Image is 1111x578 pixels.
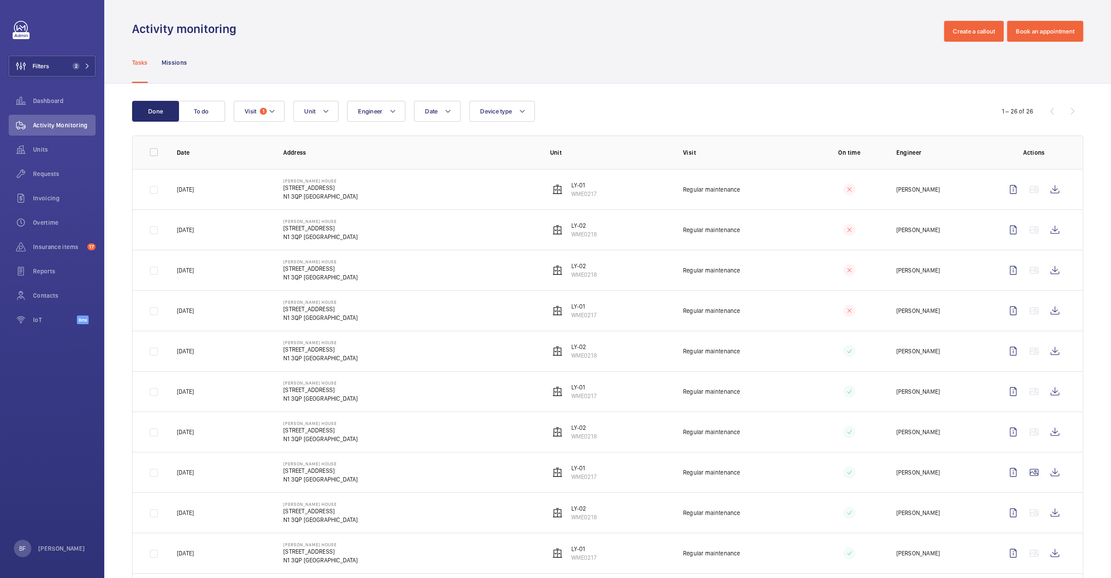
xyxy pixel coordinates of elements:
[245,108,256,115] span: Visit
[283,394,358,403] p: N1 3QP [GEOGRAPHIC_DATA]
[260,108,267,115] span: 1
[283,466,358,475] p: [STREET_ADDRESS]
[304,108,315,115] span: Unit
[177,148,269,157] p: Date
[33,316,77,324] span: IoT
[552,467,563,478] img: elevator.svg
[73,63,80,70] span: 2
[283,313,358,322] p: N1 3QP [GEOGRAPHIC_DATA]
[177,347,194,355] p: [DATE]
[896,185,940,194] p: [PERSON_NAME]
[1003,148,1065,157] p: Actions
[552,265,563,276] img: elevator.svg
[571,392,597,400] p: WME0217
[283,502,358,507] p: [PERSON_NAME] House
[283,547,358,556] p: [STREET_ADDRESS]
[33,169,96,178] span: Requests
[283,233,358,241] p: N1 3QP [GEOGRAPHIC_DATA]
[550,148,670,157] p: Unit
[571,230,597,239] p: WME0218
[283,421,358,426] p: [PERSON_NAME] House
[162,58,187,67] p: Missions
[571,189,597,198] p: WME0217
[33,242,84,251] span: Insurance items
[683,468,740,477] p: Regular maintenance
[896,428,940,436] p: [PERSON_NAME]
[132,21,242,37] h1: Activity monitoring
[33,145,96,154] span: Units
[816,148,882,157] p: On time
[552,508,563,518] img: elevator.svg
[33,121,96,130] span: Activity Monitoring
[552,184,563,195] img: elevator.svg
[33,62,49,70] span: Filters
[683,306,740,315] p: Regular maintenance
[571,311,597,319] p: WME0217
[896,387,940,396] p: [PERSON_NAME]
[425,108,438,115] span: Date
[33,194,96,203] span: Invoicing
[683,508,740,517] p: Regular maintenance
[132,58,148,67] p: Tasks
[896,266,940,275] p: [PERSON_NAME]
[571,553,597,562] p: WME0217
[552,427,563,437] img: elevator.svg
[234,101,285,122] button: Visit1
[571,423,597,432] p: LY-02
[683,185,740,194] p: Regular maintenance
[683,226,740,234] p: Regular maintenance
[177,226,194,234] p: [DATE]
[347,101,405,122] button: Engineer
[358,108,382,115] span: Engineer
[1002,107,1033,116] div: 1 – 26 of 26
[283,183,358,192] p: [STREET_ADDRESS]
[283,305,358,313] p: [STREET_ADDRESS]
[896,226,940,234] p: [PERSON_NAME]
[283,435,358,443] p: N1 3QP [GEOGRAPHIC_DATA]
[683,148,803,157] p: Visit
[683,266,740,275] p: Regular maintenance
[571,181,597,189] p: LY-01
[552,225,563,235] img: elevator.svg
[896,148,989,157] p: Engineer
[571,221,597,230] p: LY-02
[896,347,940,355] p: [PERSON_NAME]
[683,387,740,396] p: Regular maintenance
[469,101,535,122] button: Device type
[552,306,563,316] img: elevator.svg
[283,380,358,385] p: [PERSON_NAME] House
[33,267,96,276] span: Reports
[177,549,194,558] p: [DATE]
[19,544,26,553] p: BF
[293,101,338,122] button: Unit
[177,387,194,396] p: [DATE]
[132,101,179,122] button: Done
[283,385,358,394] p: [STREET_ADDRESS]
[283,542,358,547] p: [PERSON_NAME] House
[33,291,96,300] span: Contacts
[177,266,194,275] p: [DATE]
[177,468,194,477] p: [DATE]
[283,264,358,273] p: [STREET_ADDRESS]
[177,306,194,315] p: [DATE]
[283,192,358,201] p: N1 3QP [GEOGRAPHIC_DATA]
[283,273,358,282] p: N1 3QP [GEOGRAPHIC_DATA]
[283,515,358,524] p: N1 3QP [GEOGRAPHIC_DATA]
[552,386,563,397] img: elevator.svg
[283,178,358,183] p: [PERSON_NAME] House
[571,270,597,279] p: WME0218
[283,148,536,157] p: Address
[683,428,740,436] p: Regular maintenance
[552,346,563,356] img: elevator.svg
[283,340,358,345] p: [PERSON_NAME] House
[283,475,358,484] p: N1 3QP [GEOGRAPHIC_DATA]
[571,464,597,472] p: LY-01
[283,354,358,362] p: N1 3QP [GEOGRAPHIC_DATA]
[1007,21,1083,42] button: Book an appointment
[571,472,597,481] p: WME0217
[283,461,358,466] p: [PERSON_NAME] House
[571,302,597,311] p: LY-01
[414,101,461,122] button: Date
[571,513,597,522] p: WME0218
[283,224,358,233] p: [STREET_ADDRESS]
